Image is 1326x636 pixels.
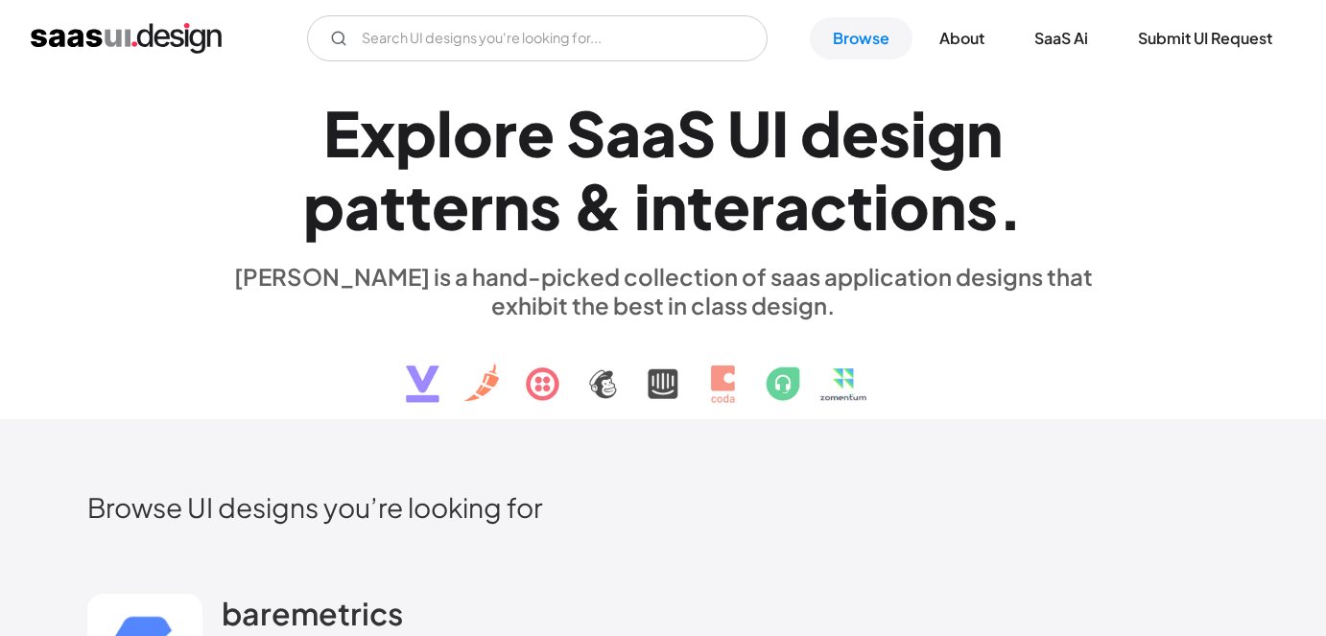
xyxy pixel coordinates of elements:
[810,17,912,59] a: Browse
[810,169,847,243] div: c
[916,17,1007,59] a: About
[517,96,555,170] div: e
[573,169,623,243] div: &
[380,169,406,243] div: t
[911,96,927,170] div: i
[605,96,641,170] div: a
[453,96,493,170] div: o
[641,96,676,170] div: a
[713,169,750,243] div: e
[676,96,716,170] div: S
[879,96,911,170] div: s
[222,96,1104,244] h1: Explore SaaS UI design patterns & interactions.
[307,15,768,61] form: Email Form
[873,169,889,243] div: i
[406,169,432,243] div: t
[372,319,954,419] img: text, icon, saas logo
[360,96,395,170] div: x
[437,96,453,170] div: l
[998,169,1023,243] div: .
[930,169,966,243] div: n
[847,169,873,243] div: t
[1115,17,1295,59] a: Submit UI Request
[750,169,774,243] div: r
[493,169,530,243] div: n
[1011,17,1111,59] a: SaaS Ai
[966,169,998,243] div: s
[927,96,966,170] div: g
[395,96,437,170] div: p
[303,169,344,243] div: p
[634,169,651,243] div: i
[727,96,771,170] div: U
[771,96,789,170] div: I
[87,490,1239,524] h2: Browse UI designs you’re looking for
[530,169,561,243] div: s
[307,15,768,61] input: Search UI designs you're looking for...
[469,169,493,243] div: r
[651,169,687,243] div: n
[774,169,810,243] div: a
[432,169,469,243] div: e
[800,96,841,170] div: d
[841,96,879,170] div: e
[566,96,605,170] div: S
[323,96,360,170] div: E
[222,262,1104,319] div: [PERSON_NAME] is a hand-picked collection of saas application designs that exhibit the best in cl...
[966,96,1003,170] div: n
[31,23,222,54] a: home
[687,169,713,243] div: t
[344,169,380,243] div: a
[493,96,517,170] div: r
[222,594,403,632] h2: baremetrics
[889,169,930,243] div: o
